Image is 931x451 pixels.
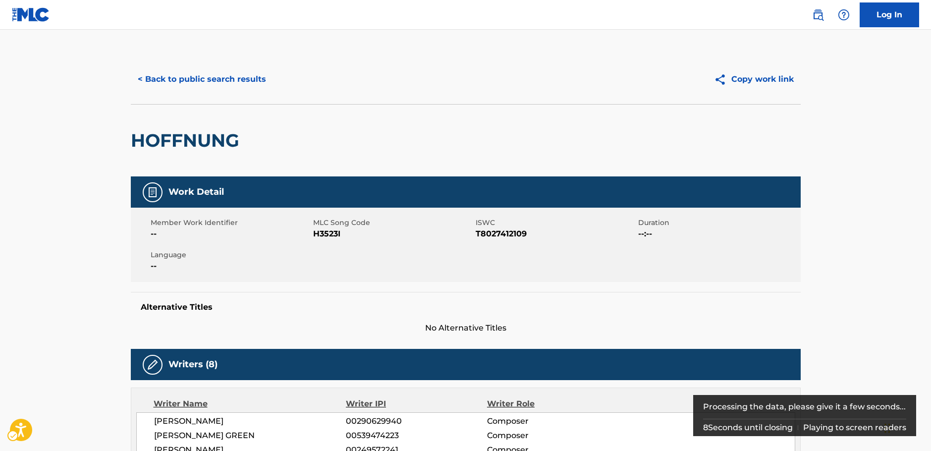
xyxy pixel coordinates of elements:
span: [PERSON_NAME] [154,415,346,427]
span: -- [151,260,311,272]
span: Composer [487,415,615,427]
h5: Work Detail [168,186,224,198]
h2: HOFFNUNG [131,129,244,152]
span: 00539474223 [346,430,487,442]
span: Member Work Identifier [151,218,311,228]
span: ISWC [476,218,636,228]
img: Copy work link [714,73,731,86]
img: MLC Logo [12,7,50,22]
button: Copy work link [707,67,801,92]
span: T8027412109 [476,228,636,240]
div: Processing the data, please give it a few seconds... [703,395,907,419]
img: Work Detail [147,186,159,198]
span: 00290629940 [346,415,487,427]
span: Language [151,250,311,260]
div: Writer Name [154,398,346,410]
span: 8 [703,423,708,432]
span: H3523I [313,228,473,240]
div: Writer Role [487,398,615,410]
h5: Writers (8) [168,359,218,370]
span: Composer [487,430,615,442]
span: MLC Song Code [313,218,473,228]
img: help [838,9,850,21]
span: --:-- [638,228,798,240]
img: search [812,9,824,21]
button: < Back to public search results [131,67,273,92]
img: Writers [147,359,159,371]
span: No Alternative Titles [131,322,801,334]
span: Duration [638,218,798,228]
div: Writer IPI [346,398,487,410]
a: Log In [860,2,919,27]
span: -- [151,228,311,240]
span: [PERSON_NAME] GREEN [154,430,346,442]
h5: Alternative Titles [141,302,791,312]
